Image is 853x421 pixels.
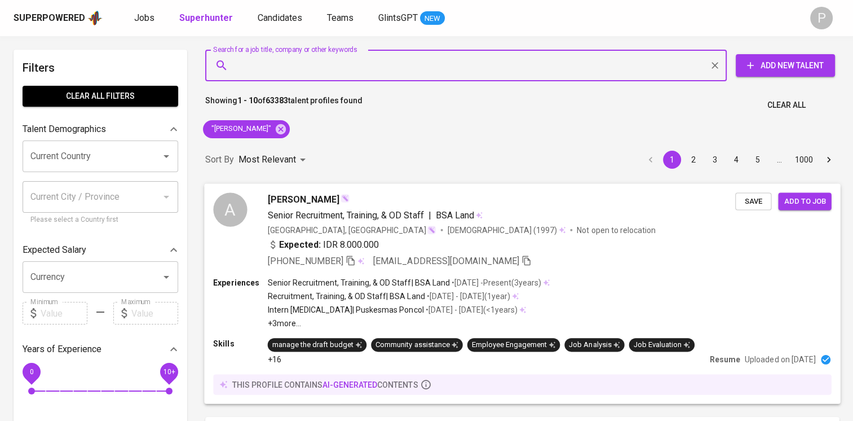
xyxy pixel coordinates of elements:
[792,151,816,169] button: Go to page 1000
[684,151,702,169] button: Go to page 2
[322,380,377,389] span: AI-generated
[707,58,723,73] button: Clear
[428,208,431,222] span: |
[420,13,445,24] span: NEW
[327,12,353,23] span: Teams
[736,54,835,77] button: Add New Talent
[213,338,267,349] p: Skills
[238,153,296,166] p: Most Relevant
[763,95,810,116] button: Clear All
[820,151,838,169] button: Go to next page
[663,151,681,169] button: page 1
[179,12,233,23] b: Superhunter
[727,151,745,169] button: Go to page 4
[158,269,174,285] button: Open
[778,192,831,210] button: Add to job
[23,243,86,257] p: Expected Salary
[213,277,267,288] p: Experiences
[131,302,178,324] input: Value
[134,11,157,25] a: Jobs
[268,318,550,329] p: +3 more ...
[258,12,302,23] span: Candidates
[427,225,436,234] img: magic_wand.svg
[23,86,178,107] button: Clear All filters
[268,192,339,206] span: [PERSON_NAME]
[450,277,541,288] p: • [DATE] - Present ( 3 years )
[710,354,740,365] p: Resume
[41,302,87,324] input: Value
[23,118,178,141] div: Talent Demographics
[810,7,833,29] div: P
[279,238,321,251] b: Expected:
[767,98,806,112] span: Clear All
[425,291,510,302] p: • [DATE] - [DATE] ( 1 year )
[268,209,424,220] span: Senior Recruitment, Training, & OD Staff
[268,277,450,288] p: Senior Recruitment, Training, & OD Staff | BSA Land
[569,340,620,350] div: Job Analysis
[14,12,85,25] div: Superpowered
[258,11,304,25] a: Candidates
[23,338,178,361] div: Years of Experience
[203,120,290,138] div: "[PERSON_NAME]"
[238,150,310,170] div: Most Relevant
[268,255,343,266] span: [PHONE_NUMBER]
[30,214,170,226] p: Please select a Country first
[268,238,379,251] div: IDR 8.000.000
[23,122,106,136] p: Talent Demographics
[163,368,175,376] span: 10+
[205,95,363,116] p: Showing of talent profiles found
[577,224,655,235] p: Not open to relocation
[272,340,362,350] div: manage the draft budget
[378,11,445,25] a: GlintsGPT NEW
[213,192,247,226] div: A
[341,194,350,203] img: magic_wand.svg
[745,59,826,73] span: Add New Talent
[448,224,533,235] span: [DEMOGRAPHIC_DATA]
[32,89,169,103] span: Clear All filters
[23,59,178,77] h6: Filters
[268,354,281,365] p: +16
[29,368,33,376] span: 0
[266,96,288,105] b: 63383
[87,10,103,27] img: app logo
[448,224,566,235] div: (1997)
[770,154,788,165] div: …
[237,96,258,105] b: 1 - 10
[741,195,766,208] span: Save
[436,209,474,220] span: BSA Land
[373,255,519,266] span: [EMAIL_ADDRESS][DOMAIN_NAME]
[158,148,174,164] button: Open
[14,10,103,27] a: Superpoweredapp logo
[472,340,555,350] div: Employee Engagement
[749,151,767,169] button: Go to page 5
[179,11,235,25] a: Superhunter
[205,153,234,166] p: Sort By
[327,11,356,25] a: Teams
[268,291,425,302] p: Recruitment, Training, & OD Staff | BSA Land
[375,340,458,350] div: Community assistance
[378,12,418,23] span: GlintsGPT
[205,184,839,404] a: A[PERSON_NAME]Senior Recruitment, Training, & OD Staff|BSA Land[GEOGRAPHIC_DATA], [GEOGRAPHIC_DAT...
[745,354,815,365] p: Uploaded on [DATE]
[706,151,724,169] button: Go to page 3
[23,343,101,356] p: Years of Experience
[203,124,278,134] span: "[PERSON_NAME]"
[268,224,436,235] div: [GEOGRAPHIC_DATA], [GEOGRAPHIC_DATA]
[423,304,517,315] p: • [DATE] - [DATE] ( <1 years )
[134,12,154,23] span: Jobs
[784,195,825,208] span: Add to job
[735,192,771,210] button: Save
[268,304,424,315] p: Intern [MEDICAL_DATA] | Puskesmas Poncol
[634,340,690,350] div: Job Evaluation
[640,151,839,169] nav: pagination navigation
[232,379,418,390] p: this profile contains contents
[23,239,178,261] div: Expected Salary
